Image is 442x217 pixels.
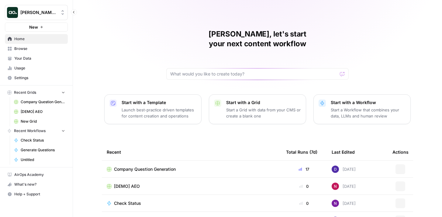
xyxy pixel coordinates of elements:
[11,135,68,145] a: Check Status
[5,5,68,20] button: Workspace: Dillon Test
[29,24,38,30] span: New
[5,63,68,73] a: Usage
[114,200,141,206] span: Check Status
[11,117,68,126] a: New Grid
[286,144,317,160] div: Total Runs (7d)
[122,100,196,106] p: Start with a Template
[286,183,322,189] div: 0
[226,107,301,119] p: Start a Grid with data from your CMS or create a blank one
[107,166,276,172] a: Company Question Generation
[5,170,68,180] a: AirOps Academy
[170,71,337,77] input: What would you like to create today?
[21,119,65,124] span: New Grid
[11,145,68,155] a: Generate Questions
[166,29,349,49] h1: [PERSON_NAME], let's start your next content workflow
[21,157,65,163] span: Untitled
[332,183,356,190] div: [DATE]
[14,172,65,177] span: AirOps Academy
[5,34,68,44] a: Home
[114,183,140,189] span: [DEMO] AEO
[11,107,68,117] a: [DEMO] AEO
[14,128,46,134] span: Recent Workflows
[332,200,356,207] div: [DATE]
[14,191,65,197] span: Help + Support
[11,155,68,165] a: Untitled
[14,65,65,71] span: Usage
[104,94,202,124] button: Start with a TemplateLaunch best-practice driven templates for content creation and operations
[21,99,65,105] span: Company Question Generation
[5,44,68,54] a: Browse
[14,36,65,42] span: Home
[14,75,65,81] span: Settings
[14,56,65,61] span: Your Data
[5,73,68,83] a: Settings
[21,147,65,153] span: Generate Questions
[5,126,68,135] button: Recent Workflows
[21,109,65,114] span: [DEMO] AEO
[11,97,68,107] a: Company Question Generation
[14,46,65,51] span: Browse
[331,100,406,106] p: Start with a Workflow
[107,200,276,206] a: Check Status
[226,100,301,106] p: Start with a Grid
[20,9,57,16] span: [PERSON_NAME] Test
[14,90,36,95] span: Recent Grids
[286,166,322,172] div: 17
[21,138,65,143] span: Check Status
[7,7,18,18] img: Dillon Test Logo
[331,107,406,119] p: Start a Workflow that combines your data, LLMs and human review
[313,94,411,124] button: Start with a WorkflowStart a Workflow that combines your data, LLMs and human review
[332,166,356,173] div: [DATE]
[5,23,68,32] button: New
[114,166,176,172] span: Company Question Generation
[392,144,409,160] div: Actions
[122,107,196,119] p: Launch best-practice driven templates for content creation and operations
[5,180,68,189] button: What's new?
[107,144,276,160] div: Recent
[5,54,68,63] a: Your Data
[107,183,276,189] a: [DEMO] AEO
[5,88,68,97] button: Recent Grids
[286,200,322,206] div: 0
[332,200,339,207] img: kedmmdess6i2jj5txyq6cw0yj4oc
[5,189,68,199] button: Help + Support
[332,166,339,173] img: 6clbhjv5t98vtpq4yyt91utag0vy
[332,183,339,190] img: 809rsgs8fojgkhnibtwc28oh1nli
[332,144,355,160] div: Last Edited
[209,94,306,124] button: Start with a GridStart a Grid with data from your CMS or create a blank one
